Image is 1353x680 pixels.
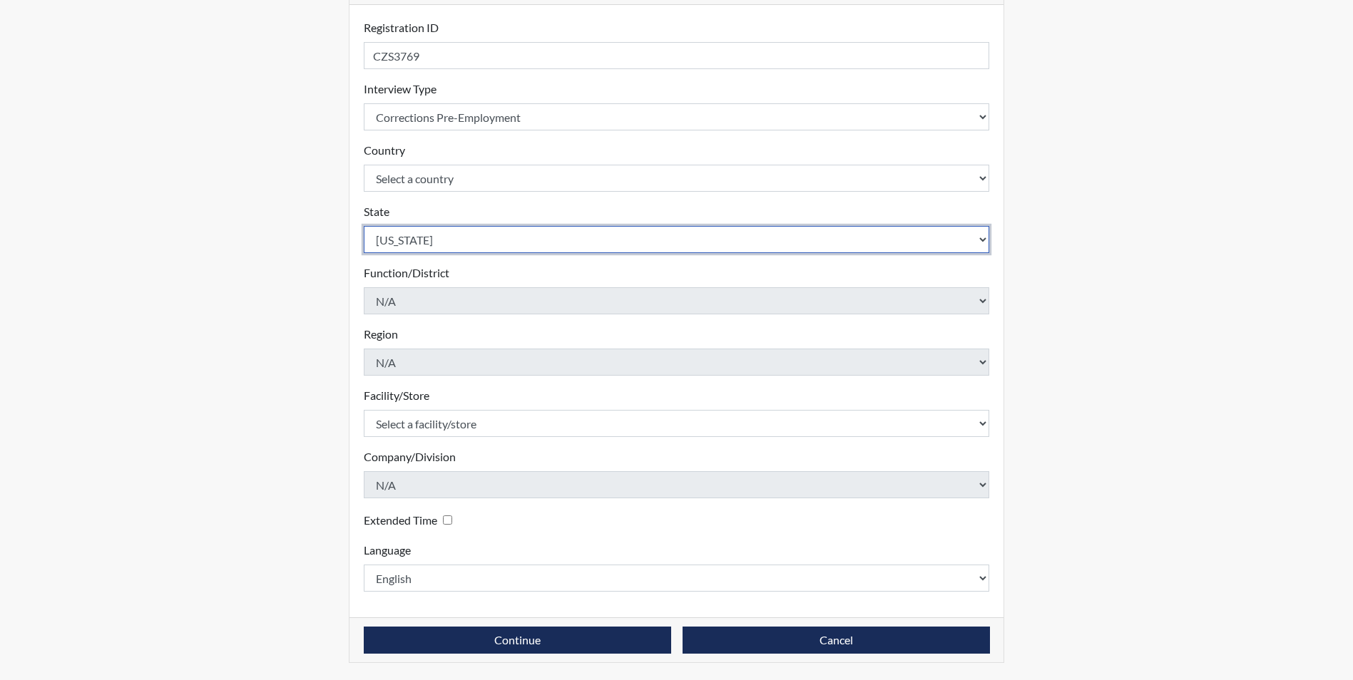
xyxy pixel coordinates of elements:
div: Checking this box will provide the interviewee with an accomodation of extra time to answer each ... [364,510,458,530]
label: Facility/Store [364,387,429,404]
label: State [364,203,389,220]
button: Continue [364,627,671,654]
label: Interview Type [364,81,436,98]
label: Registration ID [364,19,439,36]
label: Country [364,142,405,159]
label: Region [364,326,398,343]
label: Company/Division [364,448,456,465]
label: Extended Time [364,512,437,529]
label: Function/District [364,264,449,282]
button: Cancel [683,627,990,654]
input: Insert a Registration ID, which needs to be a unique alphanumeric value for each interviewee [364,42,990,69]
label: Language [364,542,411,559]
